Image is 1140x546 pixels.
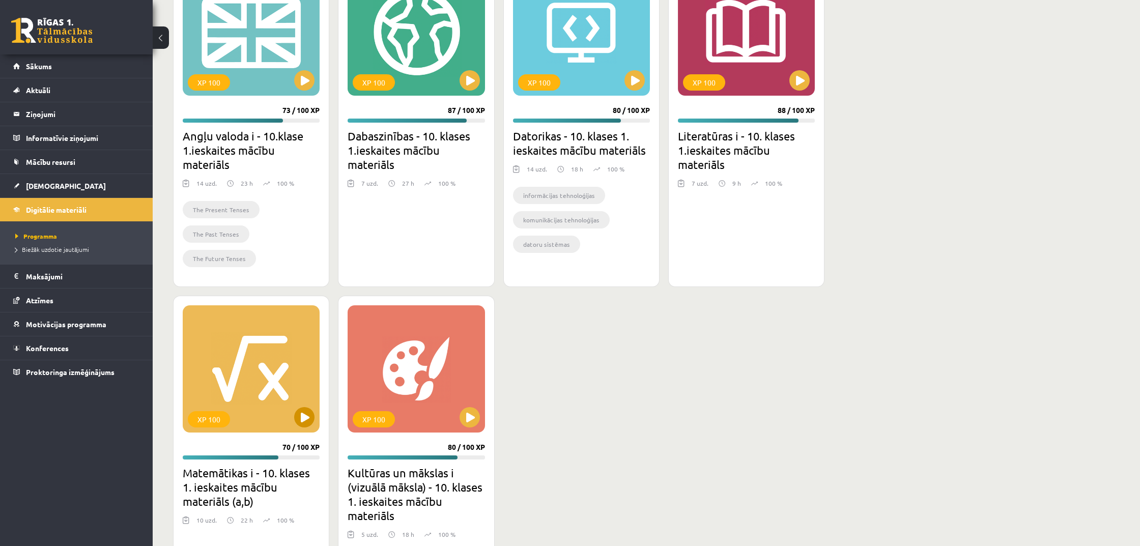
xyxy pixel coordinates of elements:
legend: Maksājumi [26,265,140,288]
div: XP 100 [683,74,725,91]
h2: Literatūras i - 10. klases 1.ieskaites mācību materiāls [678,129,815,171]
a: Sākums [13,54,140,78]
p: 100 % [277,179,294,188]
a: Digitālie materiāli [13,198,140,221]
span: [DEMOGRAPHIC_DATA] [26,181,106,190]
a: [DEMOGRAPHIC_DATA] [13,174,140,197]
div: 7 uzd. [361,179,378,194]
h2: Dabaszinības - 10. klases 1.ieskaites mācību materiāls [348,129,484,171]
div: 5 uzd. [361,530,378,545]
span: Mācību resursi [26,157,75,166]
div: XP 100 [188,411,230,427]
a: Motivācijas programma [13,312,140,336]
li: datoru sistēmas [513,236,580,253]
a: Konferences [13,336,140,360]
p: 27 h [402,179,414,188]
p: 23 h [241,179,253,188]
li: The Present Tenses [183,201,260,218]
div: 14 uzd. [196,179,217,194]
span: Konferences [26,343,69,353]
a: Aktuāli [13,78,140,102]
p: 9 h [732,179,741,188]
span: Aktuāli [26,85,50,95]
a: Maksājumi [13,265,140,288]
span: Digitālie materiāli [26,205,87,214]
p: 22 h [241,515,253,525]
h2: Angļu valoda i - 10.klase 1.ieskaites mācību materiāls [183,129,320,171]
a: Proktoringa izmēģinājums [13,360,140,384]
li: The Future Tenses [183,250,256,267]
a: Mācību resursi [13,150,140,174]
legend: Informatīvie ziņojumi [26,126,140,150]
div: XP 100 [353,74,395,91]
div: XP 100 [518,74,560,91]
p: 18 h [402,530,414,539]
p: 100 % [438,530,455,539]
a: Informatīvie ziņojumi [13,126,140,150]
a: Biežāk uzdotie jautājumi [15,245,142,254]
legend: Ziņojumi [26,102,140,126]
a: Rīgas 1. Tālmācības vidusskola [11,18,93,43]
p: 18 h [571,164,583,174]
span: Motivācijas programma [26,320,106,329]
a: Ziņojumi [13,102,140,126]
span: Biežāk uzdotie jautājumi [15,245,89,253]
div: 14 uzd. [527,164,547,180]
li: The Past Tenses [183,225,249,243]
h2: Matemātikas i - 10. klases 1. ieskaites mācību materiāls (a,b) [183,466,320,508]
p: 100 % [277,515,294,525]
a: Programma [15,232,142,241]
p: 100 % [438,179,455,188]
span: Proktoringa izmēģinājums [26,367,115,377]
div: XP 100 [353,411,395,427]
div: XP 100 [188,74,230,91]
li: komunikācijas tehnoloģijas [513,211,610,228]
p: 100 % [607,164,624,174]
p: 100 % [765,179,782,188]
span: Atzīmes [26,296,53,305]
a: Atzīmes [13,289,140,312]
div: 10 uzd. [196,515,217,531]
div: 7 uzd. [692,179,708,194]
h2: Kultūras un mākslas i (vizuālā māksla) - 10. klases 1. ieskaites mācību materiāls [348,466,484,523]
h2: Datorikas - 10. klases 1. ieskaites mācību materiāls [513,129,650,157]
span: Sākums [26,62,52,71]
span: Programma [15,232,57,240]
li: informācijas tehnoloģijas [513,187,605,204]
